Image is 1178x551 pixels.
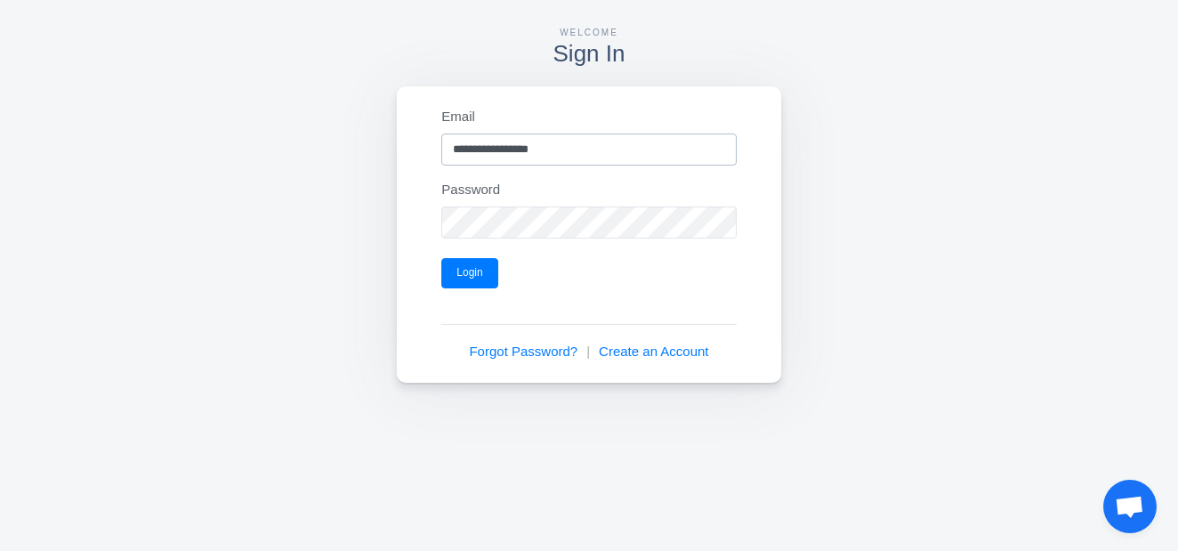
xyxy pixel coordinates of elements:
h3: Sign In [397,42,780,65]
a: Forgot Password? [469,342,577,362]
a: Create an Account [599,342,708,362]
label: Password [441,180,500,200]
span: | [586,342,590,362]
label: Email [441,107,475,127]
div: Open chat [1103,480,1157,533]
span: Welcome [560,28,618,37]
button: Login [441,258,497,288]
